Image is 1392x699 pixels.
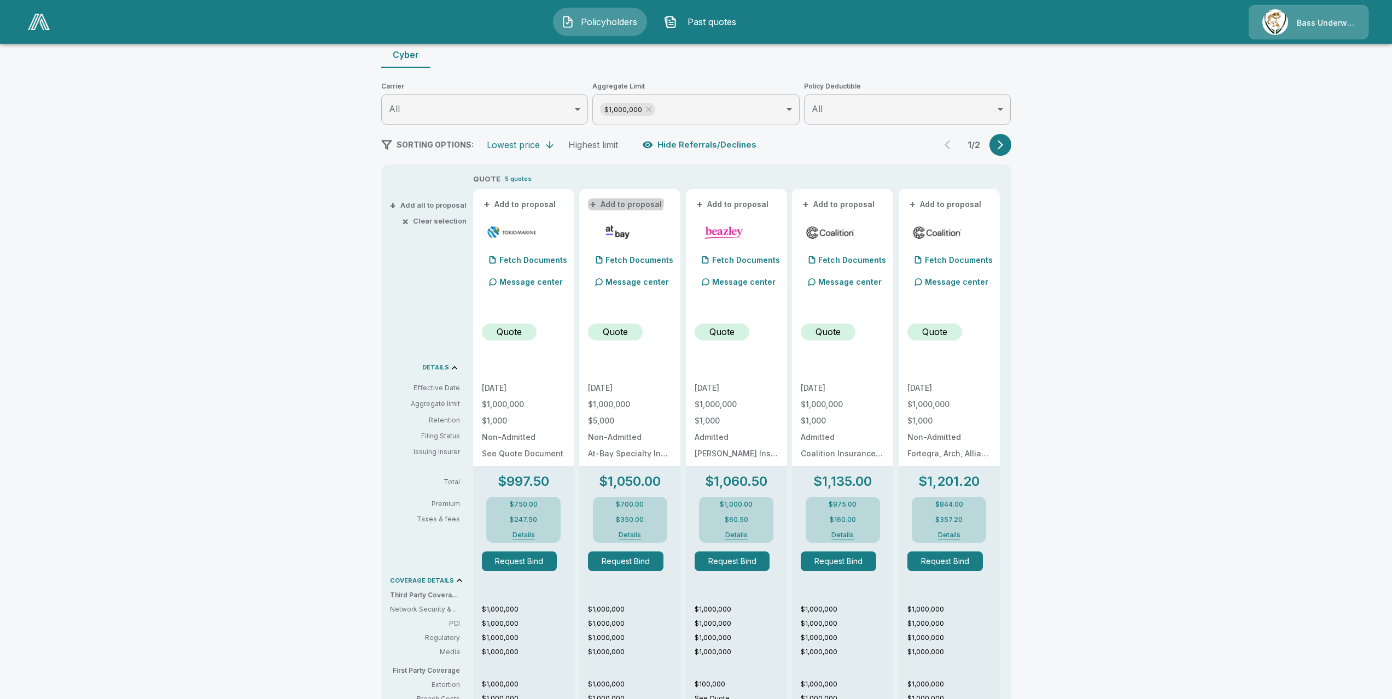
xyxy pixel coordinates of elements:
[588,450,672,457] p: At-Bay Specialty Insurance Company
[801,433,884,441] p: Admitted
[390,578,454,584] p: COVERAGE DETAILS
[482,417,566,425] p: $1,000
[588,198,665,210] button: +Add to proposal
[499,276,563,287] p: Message center
[482,401,566,408] p: $1,000,000
[804,81,1011,92] span: Policy Deductible
[695,198,771,210] button: +Add to proposal
[925,276,988,287] p: Message center
[499,256,567,264] p: Fetch Documents
[801,551,876,571] button: Request Bind
[640,134,761,155] button: Hide Referrals/Declines
[818,256,886,264] p: Fetch Documents
[682,15,742,28] span: Past quotes
[695,604,787,614] p: $1,000,000
[907,417,991,425] p: $1,000
[381,81,589,92] span: Carrier
[588,647,680,657] p: $1,000,000
[600,103,655,116] div: $1,000,000
[801,647,893,657] p: $1,000,000
[390,680,460,690] p: Extortion
[498,475,549,488] p: $997.50
[812,103,823,114] span: All
[600,103,647,116] span: $1,000,000
[487,139,540,150] div: Lowest price
[712,256,780,264] p: Fetch Documents
[502,532,545,538] button: Details
[907,433,991,441] p: Non-Admitted
[390,447,460,457] p: Issuing Insurer
[907,647,1000,657] p: $1,000,000
[907,633,1000,643] p: $1,000,000
[590,201,596,208] span: +
[695,401,778,408] p: $1,000,000
[588,384,672,392] p: [DATE]
[695,619,787,628] p: $1,000,000
[907,604,1000,614] p: $1,000,000
[390,619,460,628] p: PCI
[696,201,703,208] span: +
[588,401,672,408] p: $1,000,000
[801,198,877,210] button: +Add to proposal
[588,551,672,571] span: Request Bind
[482,551,557,571] button: Request Bind
[390,415,460,425] p: Retention
[656,8,750,36] a: Past quotes IconPast quotes
[402,218,409,225] span: ×
[390,590,469,600] p: Third Party Coverage
[695,679,787,689] p: $100,000
[422,365,449,371] p: DETAILS
[816,325,841,338] p: Quote
[935,501,963,508] p: $844.00
[390,479,469,485] p: Total
[720,501,753,508] p: $1,000.00
[389,202,396,209] span: +
[28,14,50,30] img: AA Logo
[588,604,680,614] p: $1,000,000
[588,551,663,571] button: Request Bind
[801,384,884,392] p: [DATE]
[922,325,947,338] p: Quote
[510,501,538,508] p: $750.00
[805,224,856,240] img: coalitioncyberadmitted
[801,604,893,614] p: $1,000,000
[390,399,460,409] p: Aggregate limit
[935,516,963,523] p: $357.20
[907,450,991,457] p: Fortegra, Arch, Allianz, Aspen, Vantage
[390,501,469,507] p: Premium
[616,501,644,508] p: $700.00
[390,516,469,522] p: Taxes & fees
[482,450,566,457] p: See Quote Document
[907,679,1000,689] p: $1,000,000
[909,201,916,208] span: +
[912,224,963,240] img: coalitioncyber
[482,433,566,441] p: Non-Admitted
[705,475,767,488] p: $1,060.50
[801,679,893,689] p: $1,000,000
[712,276,776,287] p: Message center
[664,15,677,28] img: Past quotes Icon
[829,501,857,508] p: $975.00
[553,8,647,36] button: Policyholders IconPolicyholders
[907,384,991,392] p: [DATE]
[802,201,809,208] span: +
[695,450,778,457] p: Beazley Insurance Company, Inc.
[397,140,474,149] span: SORTING OPTIONS:
[821,532,865,538] button: Details
[605,256,673,264] p: Fetch Documents
[482,551,566,571] span: Request Bind
[801,633,893,643] p: $1,000,000
[813,475,872,488] p: $1,135.00
[390,633,460,643] p: Regulatory
[699,224,750,240] img: beazleycyber
[381,42,430,68] button: Cyber
[907,551,991,571] span: Request Bind
[561,15,574,28] img: Policyholders Icon
[588,619,680,628] p: $1,000,000
[390,604,460,614] p: Network Security & Privacy Liability
[390,647,460,657] p: Media
[801,450,884,457] p: Coalition Insurance Solutions
[482,633,574,643] p: $1,000,000
[497,325,522,338] p: Quote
